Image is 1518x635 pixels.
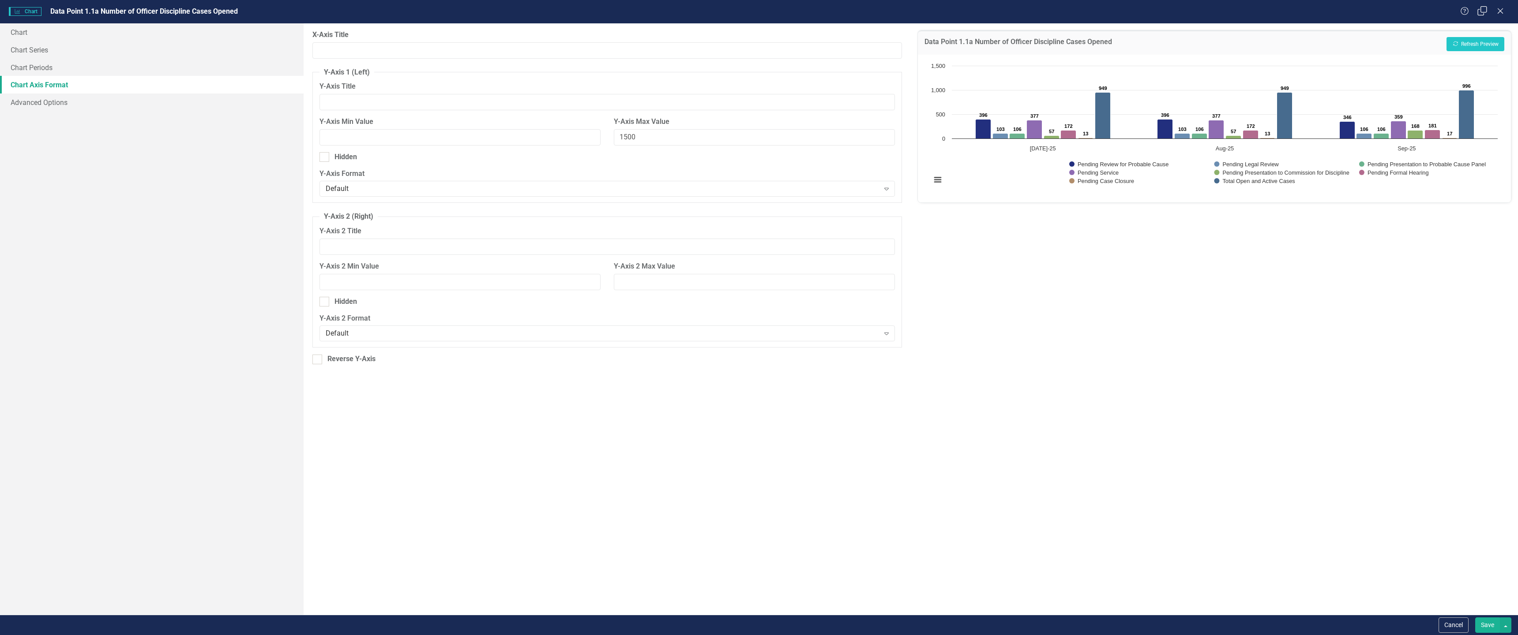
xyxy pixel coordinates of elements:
path: Aug-25, 106. Pending Presentation to Probable Cause Panel . [1192,133,1207,138]
text: 500 [936,111,945,118]
button: Show Pending Formal Hearing [1359,169,1429,176]
text: 13 [1083,131,1088,136]
text: 396 [1161,112,1169,118]
g: Pending Case Closure , bar series 7 of 8 with 3 bars. [1078,138,1458,138]
button: Cancel [1439,617,1469,633]
g: Pending Presentation to Commission for Discipline, bar series 5 of 8 with 3 bars. [1044,130,1423,138]
text: 17 [1447,131,1452,136]
button: Show Pending Case Closure [1069,178,1134,184]
legend: Y-Axis 1 (Left) [319,67,374,78]
button: View chart menu, Chart [932,174,944,186]
path: Aug-25, 949. Total Open and Active Cases. [1277,92,1293,138]
text: 172 [1247,123,1255,129]
span: Data Point 1.1a Number of Officer Discipline Cases Opened [50,7,238,15]
text: 168 [1411,123,1420,129]
button: Refresh Preview [1447,37,1504,51]
path: Aug-25, 396. Pending Review for Probable Cause . [1157,119,1173,138]
label: Y-Axis Min Value [319,117,601,127]
text: 172 [1064,123,1073,129]
text: 13 [1265,131,1270,136]
path: Aug-25, 57. Pending Presentation to Commission for Discipline. [1226,135,1241,138]
g: Pending Legal Review, bar series 2 of 8 with 3 bars. [993,133,1372,138]
text: 57 [1231,129,1236,134]
button: Show Pending Legal Review [1214,161,1279,168]
text: 359 [1394,114,1403,120]
div: Chart. Highcharts interactive chart. [927,61,1502,194]
text: 396 [979,112,988,118]
text: 346 [1343,115,1352,120]
path: Jul-25, 172. Pending Formal Hearing. [1061,130,1076,138]
g: Pending Service , bar series 4 of 8 with 3 bars. [1027,120,1406,138]
path: Sep-25, 106. Pending Presentation to Probable Cause Panel . [1374,133,1389,138]
svg: Interactive chart [927,61,1502,194]
text: 377 [1212,113,1221,119]
legend: Y-Axis 2 (Right) [319,212,378,222]
button: Show Pending Presentation to Probable Cause Panel [1359,161,1486,168]
label: Y-Axis 2 Format [319,314,895,324]
text: 103 [1178,127,1187,132]
div: Hidden [334,297,357,307]
path: Jul-25, 57. Pending Presentation to Commission for Discipline. [1044,135,1060,138]
text: 1,000 [931,87,945,93]
path: Sep-25, 346. Pending Review for Probable Cause . [1340,121,1355,138]
label: Y-Axis 2 Max Value [614,261,895,272]
path: Jul-25, 103. Pending Legal Review. [993,133,1008,138]
path: Jul-25, 377. Pending Service . [1027,120,1042,138]
g: Pending Formal Hearing, bar series 6 of 8 with 3 bars. [1061,130,1440,138]
label: Y-Axis Max Value [614,117,895,127]
text: 106 [1195,127,1204,132]
path: Sep-25, 168. Pending Presentation to Commission for Discipline. [1408,130,1423,138]
span: Chart [9,7,41,16]
text: 103 [996,127,1005,132]
label: X-Axis Title [312,30,902,40]
div: Default [326,329,879,339]
button: Show Total Open and Active Cases [1214,178,1295,184]
text: [DATE]-25 [1030,145,1056,152]
path: Sep-25, 181. Pending Formal Hearing. [1425,130,1440,138]
path: Sep-25, 996. Total Open and Active Cases. [1459,90,1474,138]
text: Sep-25 [1398,145,1416,152]
path: Jul-25, 949. Total Open and Active Cases. [1095,92,1111,138]
path: Sep-25, 106. Pending Legal Review. [1356,133,1372,138]
g: Pending Review for Probable Cause , bar series 1 of 8 with 3 bars. [976,119,1355,138]
text: 0 [942,135,945,142]
path: Sep-25, 17. Pending Case Closure . [1442,138,1458,138]
div: Default [326,184,879,194]
text: 949 [1281,86,1289,91]
text: 106 [1377,127,1386,132]
text: 106 [1360,127,1368,132]
path: Jul-25, 13. Pending Case Closure . [1078,138,1093,138]
button: Show Pending Review for Probable Cause [1069,161,1169,168]
div: Reverse Y-Axis [327,354,376,364]
label: Y-Axis 2 Title [319,226,895,236]
text: 949 [1099,86,1107,91]
h3: Data Point 1.1a Number of Officer Discipline Cases Opened [924,38,1112,49]
text: 996 [1462,83,1471,89]
text: 106 [1013,127,1022,132]
path: Jul-25, 396. Pending Review for Probable Cause . [976,119,991,138]
div: Hidden [334,152,357,162]
path: Jul-25, 106. Pending Presentation to Probable Cause Panel . [1010,133,1025,138]
g: Pending Presentation to Probable Cause Panel , bar series 3 of 8 with 3 bars. [1010,133,1389,138]
path: Sep-25, 359. Pending Service . [1391,121,1406,138]
text: 57 [1049,129,1054,134]
path: Aug-25, 172. Pending Formal Hearing. [1243,130,1259,138]
text: 1,500 [931,63,945,69]
g: Total Open and Active Cases, bar series 8 of 8 with 3 bars. [1095,90,1474,138]
label: Y-Axis Format [319,169,895,179]
text: Aug-25 [1216,145,1234,152]
button: Show Pending Service [1069,169,1119,176]
button: Show Pending Presentation to Commission for Discipline [1214,169,1349,176]
path: Aug-25, 103. Pending Legal Review. [1175,133,1190,138]
button: Save [1475,617,1500,633]
path: Aug-25, 13. Pending Case Closure . [1260,138,1275,138]
label: Y-Axis 2 Min Value [319,261,601,272]
text: 377 [1030,113,1039,119]
label: Y-Axis Title [319,82,895,92]
path: Aug-25, 377. Pending Service . [1209,120,1224,138]
text: 181 [1428,123,1437,128]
